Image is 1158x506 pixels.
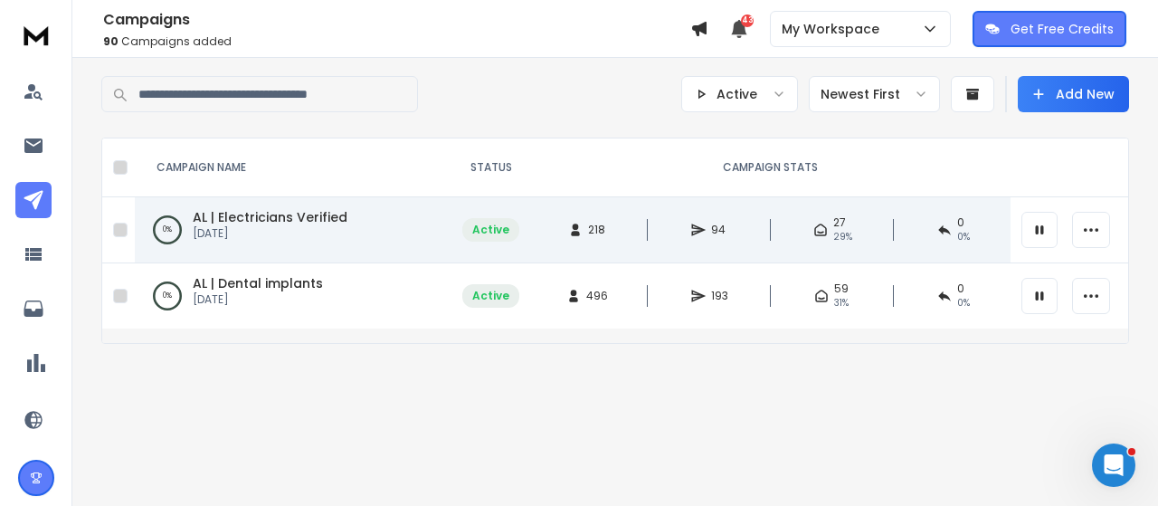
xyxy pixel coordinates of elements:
[834,296,849,310] span: 31 %
[833,215,846,230] span: 27
[957,282,964,296] span: 0
[135,138,451,197] th: CAMPAIGN NAME
[809,76,940,112] button: Newest First
[782,20,887,38] p: My Workspace
[472,289,509,303] div: Active
[973,11,1126,47] button: Get Free Credits
[1011,20,1114,38] p: Get Free Credits
[711,289,729,303] span: 193
[957,215,964,230] span: 0
[717,85,757,103] p: Active
[588,223,606,237] span: 218
[741,14,754,27] span: 43
[163,221,172,239] p: 0 %
[1092,444,1135,487] iframe: Intercom live chat
[18,18,54,52] img: logo
[193,292,323,307] p: [DATE]
[135,197,451,263] td: 0%AL | Electricians Verified[DATE]
[103,9,690,31] h1: Campaigns
[193,226,347,241] p: [DATE]
[957,296,970,310] span: 0 %
[103,34,690,49] p: Campaigns added
[135,263,451,329] td: 0%AL | Dental implants[DATE]
[451,138,530,197] th: STATUS
[711,223,729,237] span: 94
[530,138,1011,197] th: CAMPAIGN STATS
[1018,76,1129,112] button: Add New
[957,230,970,244] span: 0 %
[163,287,172,305] p: 0 %
[193,208,347,226] a: AL | Electricians Verified
[103,33,119,49] span: 90
[834,282,849,296] span: 59
[472,223,509,237] div: Active
[586,289,608,303] span: 496
[833,230,852,244] span: 29 %
[193,274,323,292] a: AL | Dental implants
